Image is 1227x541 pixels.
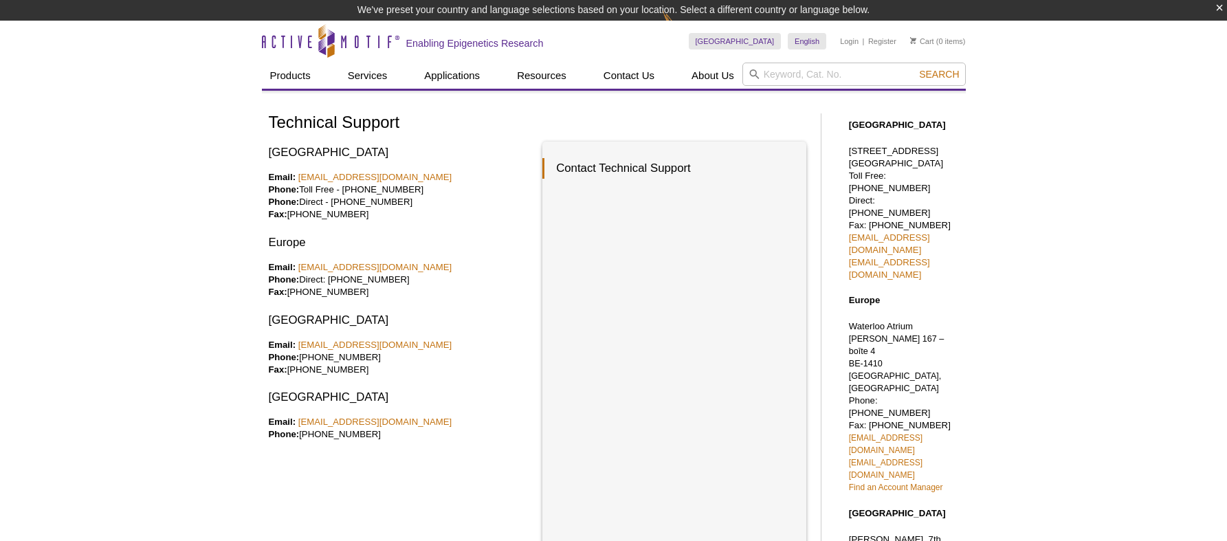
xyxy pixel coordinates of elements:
a: Find an Account Manager [849,483,943,492]
strong: Phone: [269,429,300,439]
p: [PHONE_NUMBER] [PHONE_NUMBER] [269,339,533,376]
a: Contact Us [595,63,663,89]
a: Applications [416,63,488,89]
h3: [GEOGRAPHIC_DATA] [269,312,533,329]
p: [PHONE_NUMBER] [269,416,533,441]
p: Toll Free - [PHONE_NUMBER] Direct - [PHONE_NUMBER] [PHONE_NUMBER] [269,171,533,221]
strong: Fax: [269,209,287,219]
a: [EMAIL_ADDRESS][DOMAIN_NAME] [298,340,452,350]
strong: Email: [269,340,296,350]
strong: Email: [269,262,296,272]
a: Services [340,63,396,89]
span: [PERSON_NAME] 167 – boîte 4 BE-1410 [GEOGRAPHIC_DATA], [GEOGRAPHIC_DATA] [849,334,944,393]
a: Register [868,36,896,46]
a: Products [262,63,319,89]
h2: Enabling Epigenetics Research [406,37,544,49]
a: [EMAIL_ADDRESS][DOMAIN_NAME] [849,232,930,255]
strong: Email: [269,417,296,427]
strong: Phone: [269,352,300,362]
p: Waterloo Atrium Phone: [PHONE_NUMBER] Fax: [PHONE_NUMBER] [849,320,959,494]
strong: Email: [269,172,296,182]
a: Resources [509,63,575,89]
strong: Phone: [269,197,300,207]
img: Your Cart [910,37,916,44]
a: [EMAIL_ADDRESS][DOMAIN_NAME] [298,262,452,272]
strong: [GEOGRAPHIC_DATA] [849,508,946,518]
p: Direct: [PHONE_NUMBER] [PHONE_NUMBER] [269,261,533,298]
button: Search [915,68,963,80]
strong: [GEOGRAPHIC_DATA] [849,120,946,130]
h3: [GEOGRAPHIC_DATA] [269,144,533,161]
img: Change Here [663,10,699,43]
h1: Technical Support [269,113,807,133]
strong: Fax: [269,364,287,375]
h3: [GEOGRAPHIC_DATA] [269,389,533,406]
p: [STREET_ADDRESS] [GEOGRAPHIC_DATA] Toll Free: [PHONE_NUMBER] Direct: [PHONE_NUMBER] Fax: [PHONE_N... [849,145,959,281]
a: [EMAIL_ADDRESS][DOMAIN_NAME] [849,433,922,455]
a: About Us [683,63,742,89]
a: Login [840,36,859,46]
a: [GEOGRAPHIC_DATA] [689,33,782,49]
h3: Contact Technical Support [542,158,793,179]
a: [EMAIL_ADDRESS][DOMAIN_NAME] [298,417,452,427]
a: [EMAIL_ADDRESS][DOMAIN_NAME] [849,257,930,280]
strong: Phone: [269,274,300,285]
li: | [863,33,865,49]
a: Cart [910,36,934,46]
strong: Phone: [269,184,300,195]
span: Search [919,69,959,80]
input: Keyword, Cat. No. [742,63,966,86]
strong: Fax: [269,287,287,297]
li: (0 items) [910,33,966,49]
a: English [788,33,826,49]
h3: Europe [269,234,533,251]
strong: Europe [849,295,880,305]
a: [EMAIL_ADDRESS][DOMAIN_NAME] [849,458,922,480]
a: [EMAIL_ADDRESS][DOMAIN_NAME] [298,172,452,182]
